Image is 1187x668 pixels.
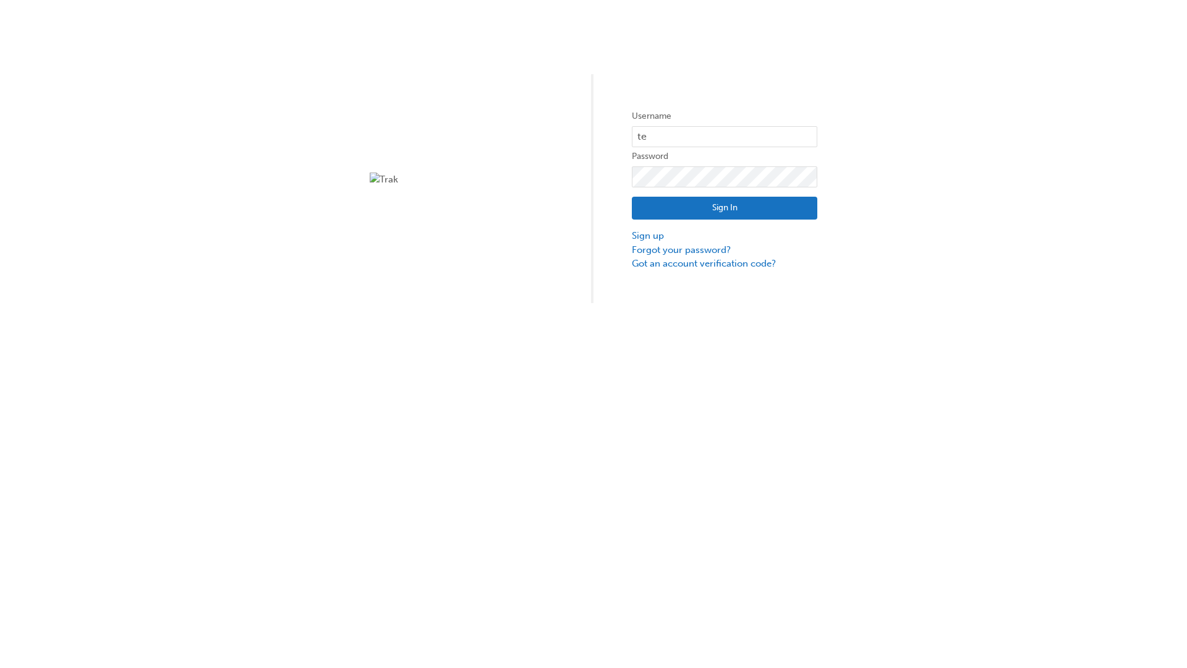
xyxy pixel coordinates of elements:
[370,173,555,187] img: Trak
[632,149,817,164] label: Password
[632,257,817,271] a: Got an account verification code?
[632,197,817,220] button: Sign In
[632,243,817,257] a: Forgot your password?
[632,229,817,243] a: Sign up
[632,109,817,124] label: Username
[632,126,817,147] input: Username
